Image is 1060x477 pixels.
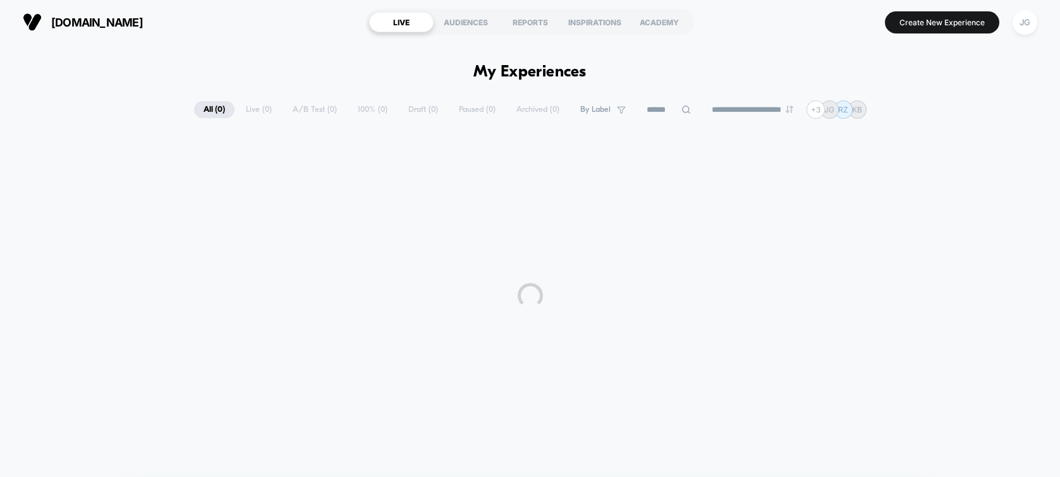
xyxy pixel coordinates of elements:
[23,13,42,32] img: Visually logo
[627,12,691,32] div: ACADEMY
[473,63,587,82] h1: My Experiences
[838,105,848,114] p: RZ
[580,105,611,114] span: By Label
[824,105,834,114] p: JG
[563,12,627,32] div: INSPIRATIONS
[807,100,825,119] div: + 3
[19,12,147,32] button: [DOMAIN_NAME]
[51,16,143,29] span: [DOMAIN_NAME]
[786,106,793,113] img: end
[885,11,999,33] button: Create New Experience
[1013,10,1037,35] div: JG
[852,105,862,114] p: KB
[434,12,498,32] div: AUDIENCES
[369,12,434,32] div: LIVE
[498,12,563,32] div: REPORTS
[194,101,235,118] span: All ( 0 )
[1009,9,1041,35] button: JG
